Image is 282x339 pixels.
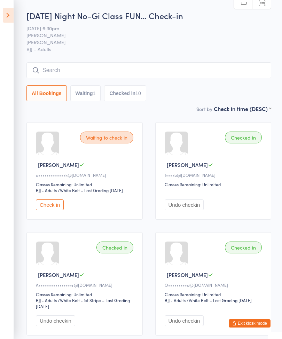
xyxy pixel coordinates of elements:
div: f••••b@[DOMAIN_NAME] [165,172,264,178]
div: BJJ - Adults [165,297,186,303]
div: Check in time (DESC) [214,105,271,112]
button: Check in [36,199,64,210]
span: [PERSON_NAME] [167,161,208,168]
span: / White Belt – Last Grading [DATE] [187,297,252,303]
button: Waiting1 [70,85,101,101]
label: Sort by [196,105,212,112]
button: All Bookings [26,85,67,101]
span: [PERSON_NAME] [38,271,79,278]
div: A••••••••••••••••r@[DOMAIN_NAME] [36,282,135,288]
div: Classes Remaining: Unlimited [165,291,264,297]
div: Classes Remaining: Unlimited [36,291,135,297]
span: BJJ - Adults [26,46,271,53]
div: a•••••••••••••k@[DOMAIN_NAME] [36,172,135,178]
input: Search [26,62,271,78]
span: / White Belt – Last Grading [DATE] [58,187,123,193]
span: [PERSON_NAME] [38,161,79,168]
div: Waiting to check in [80,132,133,143]
span: [PERSON_NAME] [167,271,208,278]
div: O•••••••••d@[DOMAIN_NAME] [165,282,264,288]
span: [DATE] 6:30pm [26,25,260,32]
span: [PERSON_NAME] [26,32,260,39]
button: Undo checkin [165,199,204,210]
div: 1 [93,90,96,96]
div: Checked in [96,242,133,253]
div: 10 [135,90,141,96]
button: Undo checkin [165,315,204,326]
h2: [DATE] Night No-Gi Class FUN… Check-in [26,10,271,21]
span: / White Belt - 1st Stripe – Last Grading [DATE] [36,297,130,309]
div: BJJ - Adults [36,187,57,193]
button: Undo checkin [36,315,75,326]
div: BJJ - Adults [36,297,57,303]
div: Checked in [225,242,262,253]
div: Checked in [225,132,262,143]
button: Checked in10 [104,85,146,101]
div: Classes Remaining: Unlimited [165,181,264,187]
button: Exit kiosk mode [229,319,271,328]
span: [PERSON_NAME] [26,39,260,46]
div: Classes Remaining: Unlimited [36,181,135,187]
